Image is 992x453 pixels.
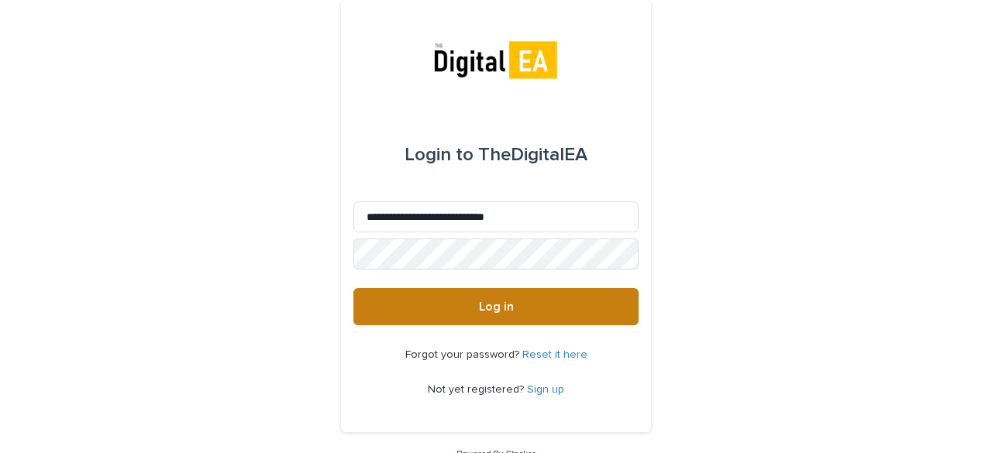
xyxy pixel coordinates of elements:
button: Log in [353,288,639,325]
div: TheDigitalEA [405,133,587,177]
img: mpnAKsivTWiDOsumdcjk [429,37,563,84]
span: Forgot your password? [405,349,522,360]
a: Sign up [527,384,564,395]
span: Login to [405,146,474,164]
span: Not yet registered? [428,384,527,395]
span: Log in [479,300,514,313]
a: Reset it here [522,349,587,360]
